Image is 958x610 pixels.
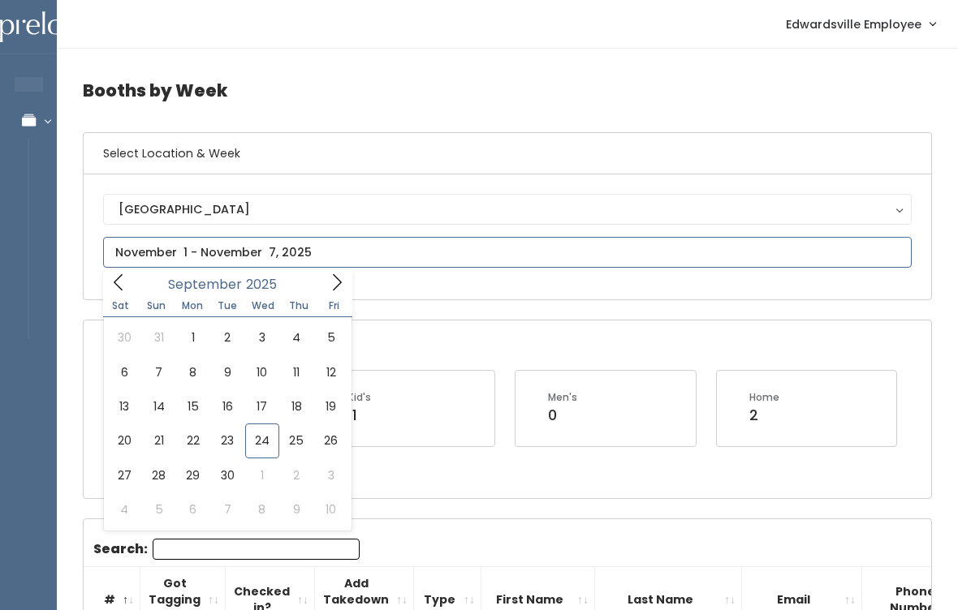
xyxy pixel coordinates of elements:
[548,390,577,405] div: Men's
[141,320,175,354] span: August 31, 2025
[209,301,245,311] span: Tue
[245,301,281,311] span: Wed
[103,194,912,225] button: [GEOGRAPHIC_DATA]
[141,458,175,492] span: September 28, 2025
[245,492,279,526] span: October 8, 2025
[279,320,313,354] span: September 4, 2025
[107,423,141,457] span: September 20, 2025
[210,389,244,423] span: September 16, 2025
[210,423,244,457] span: September 23, 2025
[176,458,210,492] span: September 29, 2025
[168,278,242,291] span: September
[210,355,244,389] span: September 9, 2025
[313,320,347,354] span: September 5, 2025
[279,492,313,526] span: October 9, 2025
[347,390,371,405] div: Kid's
[119,200,896,218] div: [GEOGRAPHIC_DATA]
[786,15,921,33] span: Edwardsville Employee
[93,539,360,560] label: Search:
[313,492,347,526] span: October 10, 2025
[770,6,952,41] a: Edwardsville Employee
[175,301,210,311] span: Mon
[317,301,352,311] span: Fri
[279,355,313,389] span: September 11, 2025
[176,320,210,354] span: September 1, 2025
[176,355,210,389] span: September 8, 2025
[210,492,244,526] span: October 7, 2025
[141,423,175,457] span: September 21, 2025
[139,301,175,311] span: Sun
[242,274,291,294] input: Year
[749,405,779,426] div: 2
[313,389,347,423] span: September 19, 2025
[141,389,175,423] span: September 14, 2025
[107,355,141,389] span: September 6, 2025
[107,389,141,423] span: September 13, 2025
[176,492,210,526] span: October 6, 2025
[245,423,279,457] span: September 24, 2025
[107,458,141,492] span: September 27, 2025
[176,423,210,457] span: September 22, 2025
[107,320,141,354] span: August 30, 2025
[347,405,371,426] div: 11
[107,492,141,526] span: October 4, 2025
[141,492,175,526] span: October 5, 2025
[313,355,347,389] span: September 12, 2025
[245,389,279,423] span: September 17, 2025
[103,237,912,268] input: November 1 - November 7, 2025
[83,68,932,113] h4: Booths by Week
[279,423,313,457] span: September 25, 2025
[279,389,313,423] span: September 18, 2025
[245,355,279,389] span: September 10, 2025
[279,458,313,492] span: October 2, 2025
[210,320,244,354] span: September 2, 2025
[176,389,210,423] span: September 15, 2025
[313,458,347,492] span: October 3, 2025
[210,458,244,492] span: September 30, 2025
[749,390,779,405] div: Home
[245,320,279,354] span: September 3, 2025
[141,355,175,389] span: September 7, 2025
[548,405,577,426] div: 0
[103,301,139,311] span: Sat
[281,301,317,311] span: Thu
[84,133,931,174] h6: Select Location & Week
[313,423,347,457] span: September 26, 2025
[245,458,279,492] span: October 1, 2025
[153,539,360,560] input: Search:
